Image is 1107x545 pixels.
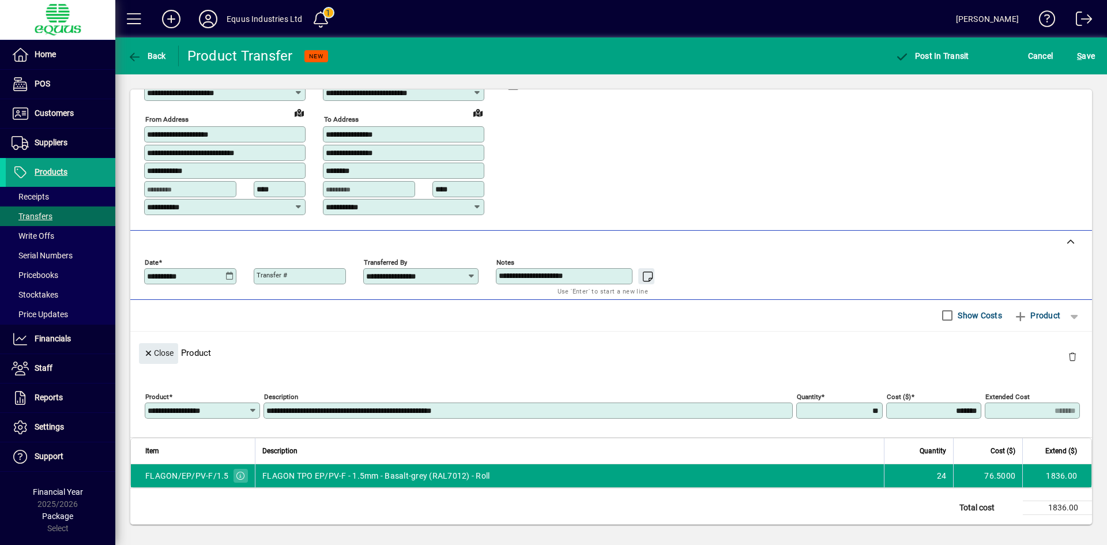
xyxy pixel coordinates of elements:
[12,270,58,280] span: Pricebooks
[145,392,169,400] mat-label: Product
[35,452,63,461] span: Support
[145,445,159,457] span: Item
[1077,47,1095,65] span: ave
[262,470,490,482] span: FLAGON TPO EP/PV-F - 1.5mm - Basalt-grey (RAL7012) - Roll
[1067,2,1093,40] a: Logout
[12,251,73,260] span: Serial Numbers
[35,167,67,176] span: Products
[35,79,50,88] span: POS
[6,70,115,99] a: POS
[6,187,115,206] a: Receipts
[496,258,514,266] mat-label: Notes
[953,464,1022,487] td: 76.5000
[892,46,972,66] button: Post In Transit
[1077,51,1082,61] span: S
[955,310,1002,321] label: Show Costs
[187,47,293,65] div: Product Transfer
[12,290,58,299] span: Stocktakes
[35,422,64,431] span: Settings
[6,129,115,157] a: Suppliers
[1074,46,1098,66] button: Save
[12,212,52,221] span: Transfers
[469,103,487,122] a: View on map
[127,51,166,61] span: Back
[35,334,71,343] span: Financials
[6,285,115,305] a: Stocktakes
[309,52,323,60] span: NEW
[257,271,287,279] mat-label: Transfer #
[35,108,74,118] span: Customers
[227,10,303,28] div: Equus Industries Ltd
[264,392,298,400] mat-label: Description
[35,393,63,402] span: Reports
[1022,464,1091,487] td: 1836.00
[887,392,911,400] mat-label: Cost ($)
[6,40,115,69] a: Home
[1045,445,1077,457] span: Extend ($)
[12,310,68,319] span: Price Updates
[6,413,115,442] a: Settings
[1059,343,1086,371] button: Delete
[558,284,648,298] mat-hint: Use 'Enter' to start a new line
[1028,47,1053,65] span: Cancel
[190,9,227,29] button: Profile
[139,343,178,364] button: Close
[125,46,169,66] button: Back
[145,470,229,482] div: FLAGON/EP/PV-F/1.5
[1030,2,1056,40] a: Knowledge Base
[115,46,179,66] app-page-header-button: Back
[262,445,298,457] span: Description
[895,51,969,61] span: Post In Transit
[33,487,83,497] span: Financial Year
[153,9,190,29] button: Add
[1008,305,1066,326] button: Product
[6,206,115,226] a: Transfers
[145,258,159,266] mat-label: Date
[6,265,115,285] a: Pricebooks
[42,512,73,521] span: Package
[956,10,1019,28] div: [PERSON_NAME]
[35,138,67,147] span: Suppliers
[954,501,1023,514] td: Total cost
[6,442,115,471] a: Support
[6,354,115,383] a: Staff
[290,103,308,122] a: View on map
[6,384,115,412] a: Reports
[6,325,115,354] a: Financials
[130,332,1092,374] div: Product
[136,347,181,358] app-page-header-button: Close
[6,99,115,128] a: Customers
[1059,351,1086,362] app-page-header-button: Delete
[12,231,54,240] span: Write Offs
[35,363,52,373] span: Staff
[991,445,1015,457] span: Cost ($)
[884,464,953,487] td: 24
[985,392,1030,400] mat-label: Extended Cost
[1023,501,1092,514] td: 1836.00
[6,246,115,265] a: Serial Numbers
[144,344,174,363] span: Close
[920,445,946,457] span: Quantity
[797,392,821,400] mat-label: Quantity
[35,50,56,59] span: Home
[1014,306,1060,325] span: Product
[364,258,407,266] mat-label: Transferred by
[6,305,115,324] a: Price Updates
[6,226,115,246] a: Write Offs
[1025,46,1056,66] button: Cancel
[12,192,49,201] span: Receipts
